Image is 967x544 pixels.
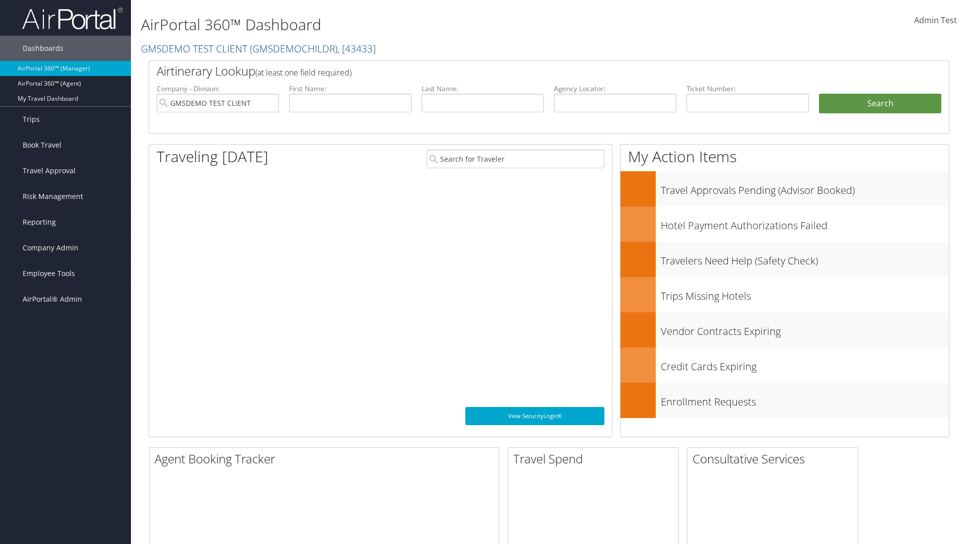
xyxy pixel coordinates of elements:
h1: Traveling [DATE] [157,146,268,167]
label: Company - Division: [157,84,279,94]
h1: AirPortal 360™ Dashboard [141,14,685,35]
img: airportal-logo.png [22,7,123,30]
h2: Agent Booking Tracker [155,450,499,467]
span: Travel Approval [23,158,76,183]
h1: My Action Items [620,146,949,167]
h3: Hotel Payment Authorizations Failed [661,214,949,233]
label: Ticket Number: [686,84,809,94]
span: AirPortal® Admin [23,287,82,312]
a: Hotel Payment Authorizations Failed [620,207,949,242]
label: Last Name: [422,84,544,94]
a: Admin Test [914,5,957,36]
h2: Consultative Services [693,450,858,467]
a: Credit Cards Expiring [620,348,949,383]
span: ( GMSDEMOCHILDR ) [250,42,337,55]
h3: Travelers Need Help (Safety Check) [661,249,949,268]
span: Book Travel [23,132,61,158]
a: Vendor Contracts Expiring [620,312,949,348]
h3: Credit Cards Expiring [661,355,949,374]
h3: Trips Missing Hotels [661,284,949,303]
label: Agency Locator: [554,84,676,94]
span: Employee Tools [23,261,75,286]
span: Risk Management [23,184,83,209]
h2: Travel Spend [513,450,678,467]
a: Trips Missing Hotels [620,277,949,312]
a: Travel Approvals Pending (Advisor Booked) [620,171,949,207]
span: , [ 43433 ] [337,42,376,55]
a: View SecurityLogic® [465,407,604,425]
span: Reporting [23,210,56,235]
span: Trips [23,107,40,132]
span: Admin Test [914,15,957,26]
h3: Travel Approvals Pending (Advisor Booked) [661,178,949,197]
a: Enrollment Requests [620,383,949,418]
h2: Airtinerary Lookup [157,62,875,80]
button: Search [819,94,941,114]
span: Dashboards [23,36,63,61]
h3: Enrollment Requests [661,390,949,409]
a: Travelers Need Help (Safety Check) [620,242,949,277]
h3: Vendor Contracts Expiring [661,319,949,338]
input: Search for Traveler [427,150,604,168]
span: (at least one field required) [255,67,352,78]
label: First Name: [289,84,411,94]
span: Company Admin [23,235,79,260]
a: GMSDEMO TEST CLIENT [141,42,376,55]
